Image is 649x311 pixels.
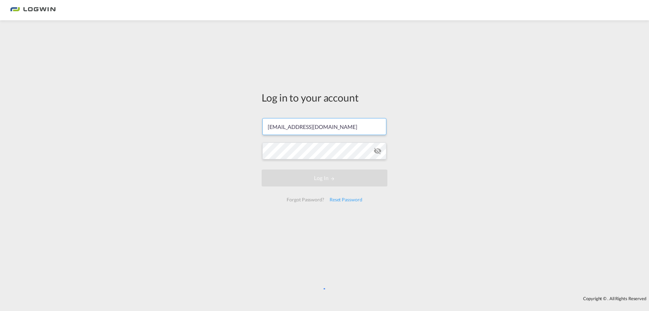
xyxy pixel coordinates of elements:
input: Enter email/phone number [262,118,386,135]
img: bc73a0e0d8c111efacd525e4c8ad7d32.png [10,3,56,18]
div: Forgot Password? [284,194,327,206]
md-icon: icon-eye-off [374,147,382,155]
div: Log in to your account [262,90,387,105]
button: LOGIN [262,170,387,186]
div: Reset Password [327,194,365,206]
